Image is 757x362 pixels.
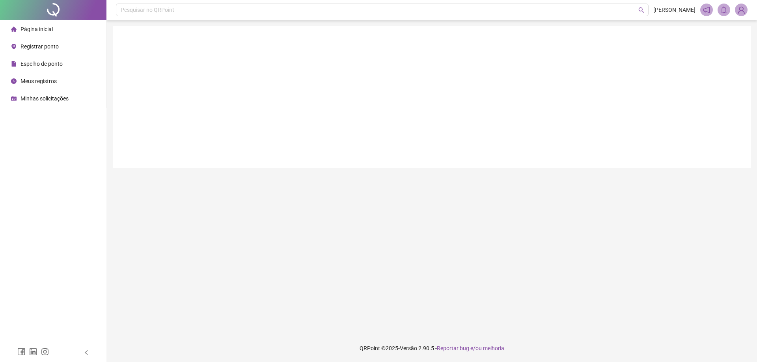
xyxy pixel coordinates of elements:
span: search [638,7,644,13]
span: Minhas solicitações [21,95,69,102]
span: schedule [11,96,17,101]
span: Reportar bug e/ou melhoria [437,345,504,351]
span: clock-circle [11,78,17,84]
span: environment [11,44,17,49]
span: Página inicial [21,26,53,32]
span: file [11,61,17,67]
span: Registrar ponto [21,43,59,50]
span: bell [720,6,727,13]
span: Espelho de ponto [21,61,63,67]
span: notification [703,6,710,13]
span: instagram [41,348,49,356]
span: [PERSON_NAME] [653,6,695,14]
span: home [11,26,17,32]
img: 89072 [735,4,747,16]
span: linkedin [29,348,37,356]
footer: QRPoint © 2025 - 2.90.5 - [106,334,757,362]
span: Meus registros [21,78,57,84]
span: Versão [400,345,417,351]
span: left [84,350,89,355]
span: facebook [17,348,25,356]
